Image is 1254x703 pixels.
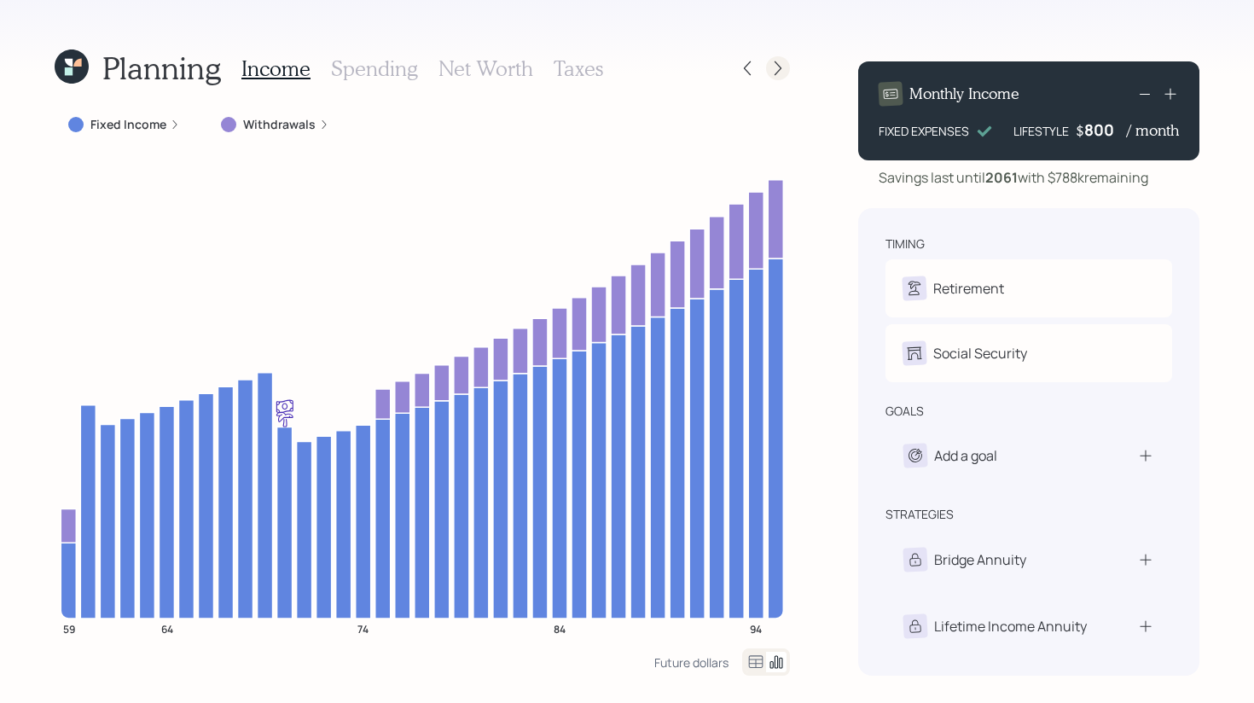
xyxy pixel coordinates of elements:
[909,84,1019,103] h4: Monthly Income
[90,116,166,133] label: Fixed Income
[879,122,969,140] div: FIXED EXPENSES
[934,549,1026,570] div: Bridge Annuity
[331,56,418,81] h3: Spending
[654,654,729,671] div: Future dollars
[1127,121,1179,140] h4: / month
[438,56,533,81] h3: Net Worth
[885,403,924,420] div: goals
[357,621,369,636] tspan: 74
[934,616,1087,636] div: Lifetime Income Annuity
[985,168,1018,187] b: 2061
[161,621,173,636] tspan: 64
[885,235,925,253] div: timing
[241,56,311,81] h3: Income
[934,445,997,466] div: Add a goal
[243,116,316,133] label: Withdrawals
[1084,119,1127,140] div: 800
[102,49,221,86] h1: Planning
[879,167,1148,188] div: Savings last until with $788k remaining
[750,621,762,636] tspan: 94
[554,621,566,636] tspan: 84
[885,506,954,523] div: strategies
[63,621,75,636] tspan: 59
[1013,122,1069,140] div: LIFESTYLE
[554,56,603,81] h3: Taxes
[933,343,1027,363] div: Social Security
[1076,121,1084,140] h4: $
[933,278,1004,299] div: Retirement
